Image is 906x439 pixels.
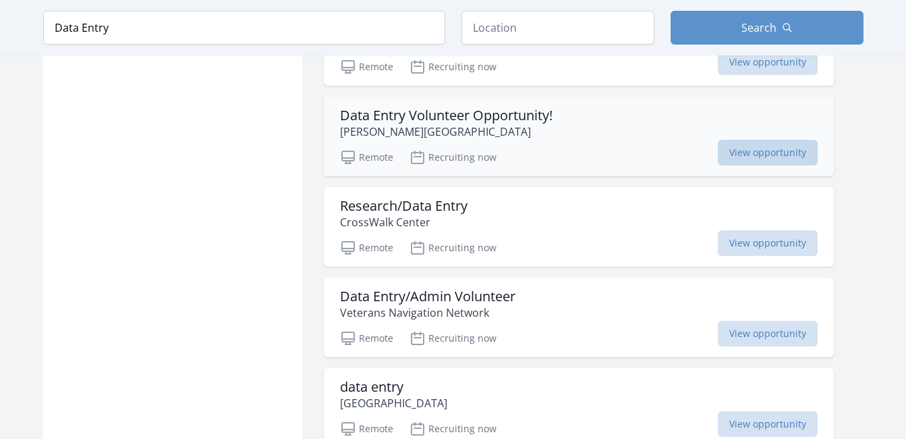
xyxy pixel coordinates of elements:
p: CrossWalk Center [340,214,468,230]
a: Research/Data Entry CrossWalk Center Remote Recruiting now View opportunity [324,187,834,267]
p: Recruiting now [409,330,497,346]
a: Data Entry/Admin Volunteer Veterans Navigation Network Remote Recruiting now View opportunity [324,278,834,357]
h3: data entry [340,379,447,395]
input: Keyword [43,11,445,45]
p: Remote [340,330,393,346]
p: Remote [340,240,393,256]
input: Location [461,11,654,45]
p: Recruiting now [409,421,497,437]
h3: Research/Data Entry [340,198,468,214]
p: Recruiting now [409,59,497,75]
p: Remote [340,421,393,437]
p: Recruiting now [409,240,497,256]
p: Remote [340,149,393,165]
button: Search [671,11,863,45]
span: View opportunity [718,411,818,437]
h3: Data Entry/Admin Volunteer [340,288,515,305]
a: Data Entry Volunteer Opportunity! [PERSON_NAME][GEOGRAPHIC_DATA] Remote Recruiting now View oppor... [324,97,834,176]
span: View opportunity [718,230,818,256]
p: [GEOGRAPHIC_DATA] [340,395,447,411]
span: View opportunity [718,140,818,165]
span: Search [741,20,776,36]
p: [PERSON_NAME][GEOGRAPHIC_DATA] [340,124,553,140]
p: Remote [340,59,393,75]
p: Recruiting now [409,149,497,165]
span: View opportunity [718,321,818,346]
p: Veterans Navigation Network [340,305,515,321]
span: View opportunity [718,49,818,75]
h3: Data Entry Volunteer Opportunity! [340,107,553,124]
